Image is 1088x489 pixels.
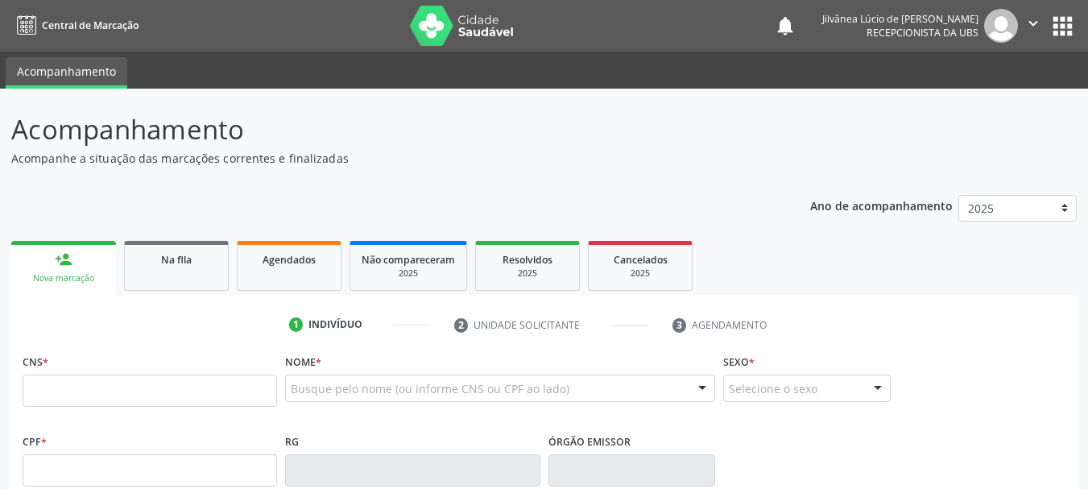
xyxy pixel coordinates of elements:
[285,429,299,454] label: RG
[291,380,569,397] span: Busque pelo nome (ou informe CNS ou CPF ao lado)
[984,9,1018,43] img: img
[774,15,796,37] button: notifications
[161,253,192,267] span: Na fila
[55,251,72,268] div: person_add
[362,253,455,267] span: Não compareceram
[1024,15,1042,32] i: 
[822,12,978,26] div: Jilvânea Lúcio de [PERSON_NAME]
[23,272,105,284] div: Nova marcação
[729,380,817,397] span: Selecione o sexo
[810,195,953,215] p: Ano de acompanhamento
[42,19,139,32] span: Central de Marcação
[600,267,681,280] div: 2025
[548,429,631,454] label: Órgão emissor
[289,317,304,332] div: 1
[867,26,978,39] span: Recepcionista da UBS
[487,267,568,280] div: 2025
[263,253,316,267] span: Agendados
[11,110,757,150] p: Acompanhamento
[1018,9,1049,43] button: 
[11,12,139,39] a: Central de Marcação
[11,150,757,167] p: Acompanhe a situação das marcações correntes e finalizadas
[308,317,362,332] div: Indivíduo
[23,350,48,375] label: CNS
[614,253,668,267] span: Cancelados
[503,253,552,267] span: Resolvidos
[1049,12,1077,40] button: apps
[6,57,127,89] a: Acompanhamento
[285,350,321,375] label: Nome
[723,350,755,375] label: Sexo
[362,267,455,280] div: 2025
